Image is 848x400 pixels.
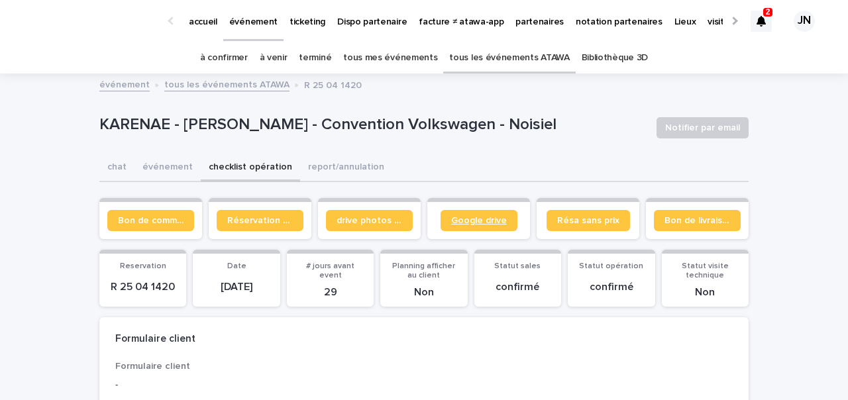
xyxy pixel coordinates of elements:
[388,286,459,299] p: Non
[299,42,331,74] a: terminé
[670,286,741,299] p: Non
[217,210,303,231] a: Réservation client
[337,216,402,225] span: drive photos coordinateur
[441,210,517,231] a: Google drive
[576,281,647,293] p: confirmé
[300,154,392,182] button: report/annulation
[26,8,155,34] img: Ls34BcGeRexTGTNfXpUC
[664,216,730,225] span: Bon de livraison
[115,333,195,345] h2: Formulaire client
[115,362,190,371] span: Formulaire client
[682,262,729,279] span: Statut visite technique
[134,154,201,182] button: événement
[99,154,134,182] button: chat
[120,262,166,270] span: Reservation
[582,42,648,74] a: Bibliothèque 3D
[579,262,643,270] span: Statut opération
[326,210,413,231] a: drive photos coordinateur
[665,121,740,134] span: Notifier par email
[107,210,194,231] a: Bon de commande
[657,117,749,138] button: Notifier par email
[227,216,293,225] span: Réservation client
[295,286,366,299] p: 29
[557,216,619,225] span: Résa sans prix
[115,378,311,392] p: -
[494,262,541,270] span: Statut sales
[654,210,741,231] a: Bon de livraison
[260,42,288,74] a: à venir
[392,262,455,279] span: Planning afficher au client
[451,216,507,225] span: Google drive
[304,77,362,91] p: R 25 04 1420
[343,42,437,74] a: tous mes événements
[164,76,290,91] a: tous les événements ATAWA
[201,154,300,182] button: checklist opération
[118,216,184,225] span: Bon de commande
[751,11,772,32] div: 2
[482,281,553,293] p: confirmé
[449,42,569,74] a: tous les événements ATAWA
[200,42,248,74] a: à confirmer
[547,210,630,231] a: Résa sans prix
[99,115,646,134] p: KARENAE - [PERSON_NAME] - Convention Volkswagen - Noisiel
[107,281,178,293] p: R 25 04 1420
[227,262,246,270] span: Date
[99,76,150,91] a: événement
[766,7,770,17] p: 2
[794,11,815,32] div: JN
[306,262,354,279] span: # jours avant event
[201,281,272,293] p: [DATE]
